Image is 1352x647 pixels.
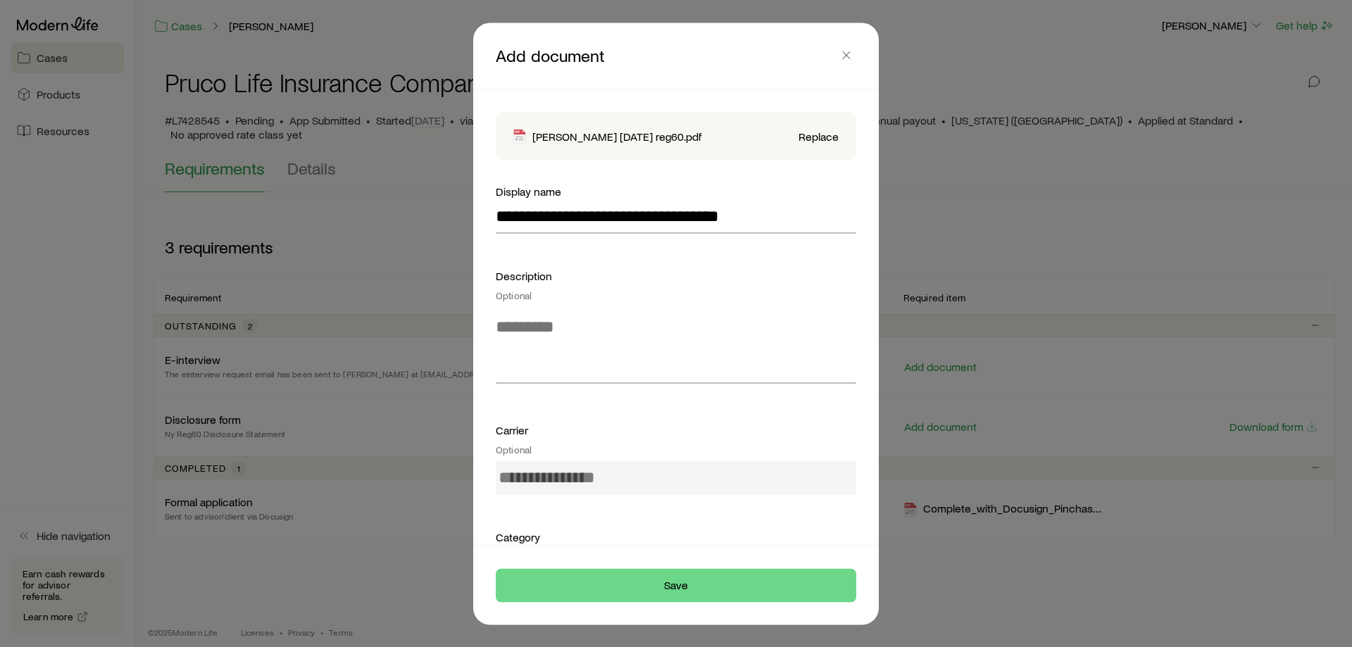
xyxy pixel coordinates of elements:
[496,267,856,301] div: Description
[496,568,856,602] button: Save
[532,129,701,143] p: [PERSON_NAME] [DATE] reg60.pdf
[496,444,856,455] div: Optional
[496,182,856,199] div: Display name
[496,45,837,66] p: Add document
[496,528,856,545] div: Category
[496,289,856,301] div: Optional
[798,130,839,143] button: Replace
[496,421,856,455] div: Carrier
